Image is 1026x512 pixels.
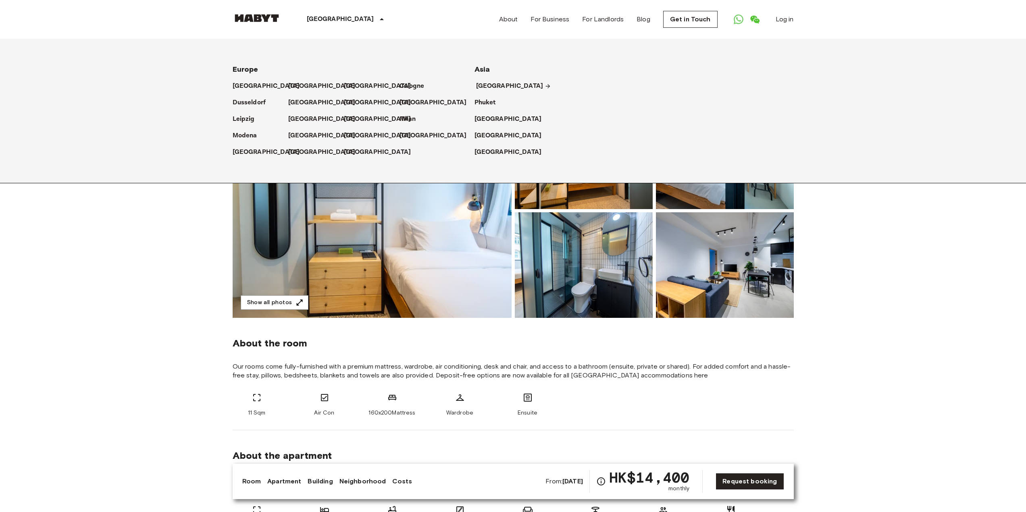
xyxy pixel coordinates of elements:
[233,131,257,141] p: Modena
[716,473,784,490] a: Request booking
[288,114,356,124] p: [GEOGRAPHIC_DATA]
[288,131,364,141] a: [GEOGRAPHIC_DATA]
[344,81,419,91] a: [GEOGRAPHIC_DATA]
[474,131,550,141] a: [GEOGRAPHIC_DATA]
[474,131,542,141] p: [GEOGRAPHIC_DATA]
[288,81,364,91] a: [GEOGRAPHIC_DATA]
[288,98,364,108] a: [GEOGRAPHIC_DATA]
[518,409,537,417] span: Ensuite
[400,98,467,108] p: [GEOGRAPHIC_DATA]
[400,81,433,91] a: Cologne
[656,212,794,318] img: Picture of unit HK-01-046-009-01
[747,11,763,27] a: Open WeChat
[241,295,308,310] button: Show all photos
[344,98,411,108] p: [GEOGRAPHIC_DATA]
[233,98,266,108] p: Dusseldorf
[267,477,301,486] a: Apartment
[233,147,300,157] p: [GEOGRAPHIC_DATA]
[474,147,542,157] p: [GEOGRAPHIC_DATA]
[499,15,518,24] a: About
[307,15,374,24] p: [GEOGRAPHIC_DATA]
[233,98,274,108] a: Dusseldorf
[248,409,266,417] span: 11 Sqm
[476,81,552,91] a: [GEOGRAPHIC_DATA]
[545,477,583,486] span: From:
[400,114,416,124] p: Milan
[344,114,411,124] p: [GEOGRAPHIC_DATA]
[596,477,606,486] svg: Check cost overview for full price breakdown. Please note that discounts apply to new joiners onl...
[314,409,334,417] span: Air Con
[233,114,255,124] p: Leipzig
[400,114,424,124] a: Milan
[474,98,504,108] a: Phuket
[233,81,300,91] p: [GEOGRAPHIC_DATA]
[344,98,419,108] a: [GEOGRAPHIC_DATA]
[562,477,583,485] b: [DATE]
[668,485,689,493] span: monthly
[531,15,569,24] a: For Business
[233,362,794,380] span: Our rooms come fully-furnished with a premium mattress, wardrobe, air conditioning, desk and chai...
[663,11,718,28] a: Get in Touch
[368,409,415,417] span: 160x200Mattress
[446,409,473,417] span: Wardrobe
[308,477,333,486] a: Building
[339,477,386,486] a: Neighborhood
[474,65,490,74] span: Asia
[242,477,261,486] a: Room
[400,98,475,108] a: [GEOGRAPHIC_DATA]
[233,104,512,318] img: Marketing picture of unit HK-01-046-009-01
[288,81,356,91] p: [GEOGRAPHIC_DATA]
[344,131,419,141] a: [GEOGRAPHIC_DATA]
[233,131,265,141] a: Modena
[392,477,412,486] a: Costs
[344,81,411,91] p: [GEOGRAPHIC_DATA]
[476,81,543,91] p: [GEOGRAPHIC_DATA]
[288,98,356,108] p: [GEOGRAPHIC_DATA]
[637,15,650,24] a: Blog
[582,15,624,24] a: For Landlords
[233,450,332,462] span: About the apartment
[474,98,496,108] p: Phuket
[474,147,550,157] a: [GEOGRAPHIC_DATA]
[400,131,467,141] p: [GEOGRAPHIC_DATA]
[515,212,653,318] img: Picture of unit HK-01-046-009-01
[233,114,263,124] a: Leipzig
[288,147,356,157] p: [GEOGRAPHIC_DATA]
[233,337,794,349] span: About the room
[344,114,419,124] a: [GEOGRAPHIC_DATA]
[233,65,258,74] span: Europe
[400,81,425,91] p: Cologne
[288,131,356,141] p: [GEOGRAPHIC_DATA]
[474,114,550,124] a: [GEOGRAPHIC_DATA]
[344,147,411,157] p: [GEOGRAPHIC_DATA]
[233,14,281,22] img: Habyt
[400,131,475,141] a: [GEOGRAPHIC_DATA]
[233,147,308,157] a: [GEOGRAPHIC_DATA]
[288,114,364,124] a: [GEOGRAPHIC_DATA]
[233,81,308,91] a: [GEOGRAPHIC_DATA]
[776,15,794,24] a: Log in
[288,147,364,157] a: [GEOGRAPHIC_DATA]
[730,11,747,27] a: Open WhatsApp
[609,470,689,485] span: HK$14,400
[344,131,411,141] p: [GEOGRAPHIC_DATA]
[344,147,419,157] a: [GEOGRAPHIC_DATA]
[474,114,542,124] p: [GEOGRAPHIC_DATA]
